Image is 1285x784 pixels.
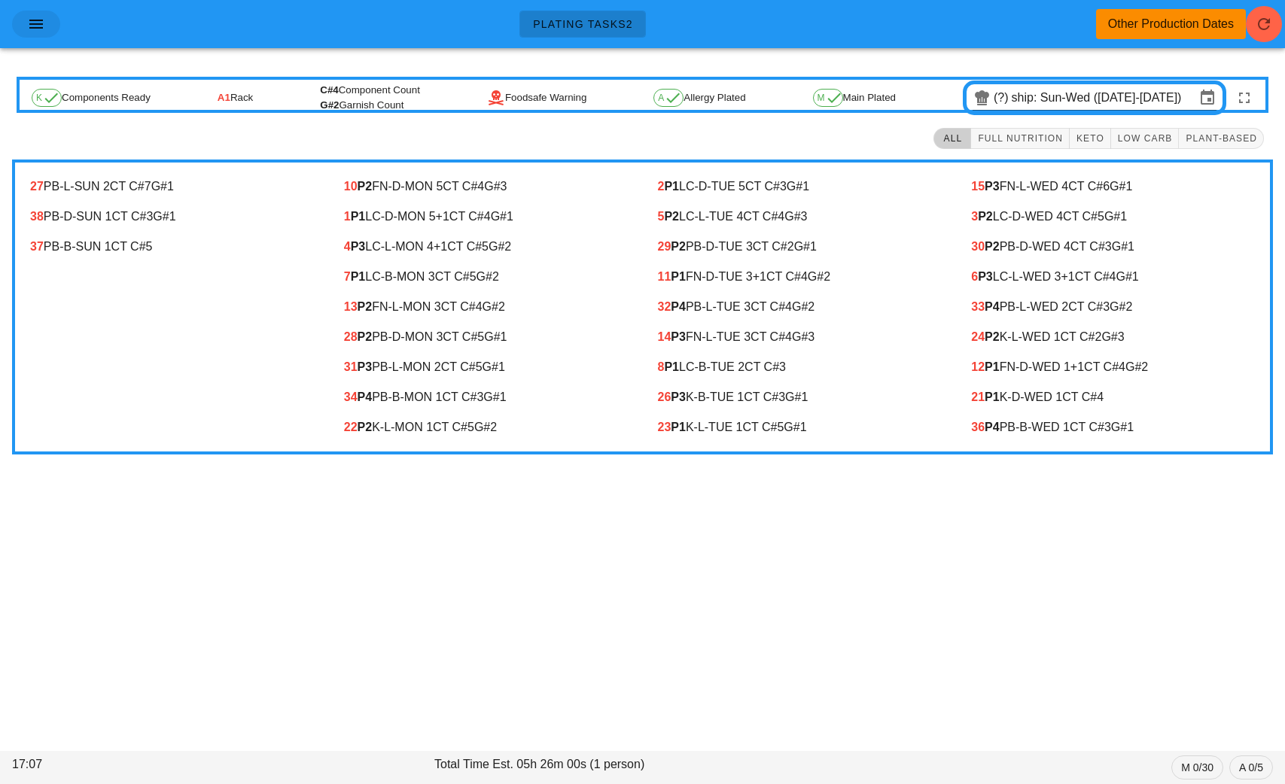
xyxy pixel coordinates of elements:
span: 30 [971,240,985,253]
b: P1 [664,360,679,373]
div: PB-D-WED 4 CT C#3 [971,240,1255,254]
span: C#4 [320,84,338,96]
button: All [933,128,971,149]
span: G#3 [484,180,507,193]
div: PB-L-TUE 3 CT C#4 [658,300,942,314]
span: 14 [658,330,671,343]
span: 10 [344,180,358,193]
span: 28 [344,330,358,343]
div: LC-L-WED 3 CT C#4 [971,270,1255,284]
b: P1 [351,270,366,283]
div: PB-B-MON 1 CT C#3 [344,390,628,404]
span: G#2 [474,421,497,433]
div: FN-L-TUE 3 CT C#4 [658,330,942,344]
b: P1 [351,210,366,223]
b: P1 [671,270,686,283]
span: G#2 [477,270,499,283]
div: K-L-MON 1 CT C#5 [344,421,628,434]
span: G#1 [483,390,506,403]
div: PB-B-WED 1 CT C#3 [971,421,1255,434]
div: LC-L-MON 4 CT C#5 [344,240,628,254]
span: G#1 [1110,180,1132,193]
span: Low Carb [1117,133,1173,144]
b: P3 [351,240,366,253]
span: M [818,93,839,102]
span: 7 [344,270,351,283]
b: P2 [358,330,373,343]
span: G#1 [151,180,174,193]
span: 3 [971,210,978,223]
span: 38 [30,210,44,223]
span: 11 [658,270,671,283]
span: 15 [971,180,985,193]
span: 36 [971,421,985,433]
span: G#1 [1112,240,1134,253]
span: G#2 [489,240,511,253]
b: P3 [671,330,686,343]
div: Other Production Dates [1108,15,1234,33]
button: Full Nutrition [971,128,1070,149]
span: +1 [1061,270,1074,283]
span: All [940,133,964,144]
span: G#1 [153,210,175,223]
b: P2 [358,421,373,433]
span: 26 [658,390,671,403]
span: 27 [30,180,44,193]
span: G#2 [483,300,505,313]
span: G#1 [794,240,817,253]
span: 13 [344,300,358,313]
div: LC-D-WED 4 CT C#5 [971,210,1255,223]
b: P4 [358,390,373,403]
div: PB-D-TUE 3 CT C#2 [658,240,942,254]
span: Plating Tasks2 [532,18,633,30]
span: 33 [971,300,985,313]
span: G#1 [484,330,507,343]
div: FN-L-MON 3 CT C#4 [344,300,628,314]
b: P4 [985,300,1000,313]
span: G#1 [785,390,808,403]
span: G#1 [787,180,809,193]
span: Keto [1076,133,1104,144]
div: FN-D-TUE 3 CT C#4 [658,270,942,284]
b: P1 [664,180,679,193]
span: 24 [971,330,985,343]
span: +1 [753,270,766,283]
b: P2 [671,240,686,253]
b: P2 [358,180,373,193]
span: G#2 [1125,360,1148,373]
span: G#3 [1101,330,1124,343]
span: G#3 [784,210,807,223]
b: P3 [671,390,686,403]
span: Full Nutrition [977,133,1063,144]
span: +1 [1070,360,1084,373]
b: P3 [978,270,993,283]
span: 21 [971,390,985,403]
span: K [36,93,57,102]
span: +1 [434,240,447,253]
div: K-L-WED 1 CT C#2 [971,330,1255,344]
b: P4 [985,421,1000,433]
b: P1 [985,390,1000,403]
span: 1 [344,210,351,223]
div: LC-B-TUE 2 CT C#3 [658,360,942,374]
span: G#2 [1110,300,1132,313]
div: PB-L-SUN 2 CT C#7 [30,180,314,193]
span: 5 [658,210,665,223]
span: G#1 [1116,270,1139,283]
div: PB-L-MON 2 CT C#5 [344,360,628,374]
div: LC-L-TUE 4 CT C#4 [658,210,942,223]
div: LC-D-MON 5 CT C#4 [344,210,628,223]
div: Components Ready Rack Foodsafe Warning Allergy Plated Main Plated [20,80,1265,116]
b: P2 [985,330,1000,343]
div: Component Count Garnish Count [320,83,420,113]
span: Plant-Based [1185,133,1257,144]
span: G#1 [1104,210,1127,223]
div: FN-L-WED 4 CT C#6 [971,180,1255,193]
b: P2 [358,300,373,313]
span: 31 [344,360,358,373]
span: G#1 [1111,421,1134,433]
b: P3 [358,360,373,373]
b: P1 [671,421,686,433]
a: Plating Tasks2 [519,11,646,38]
div: (?) [994,90,1012,105]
